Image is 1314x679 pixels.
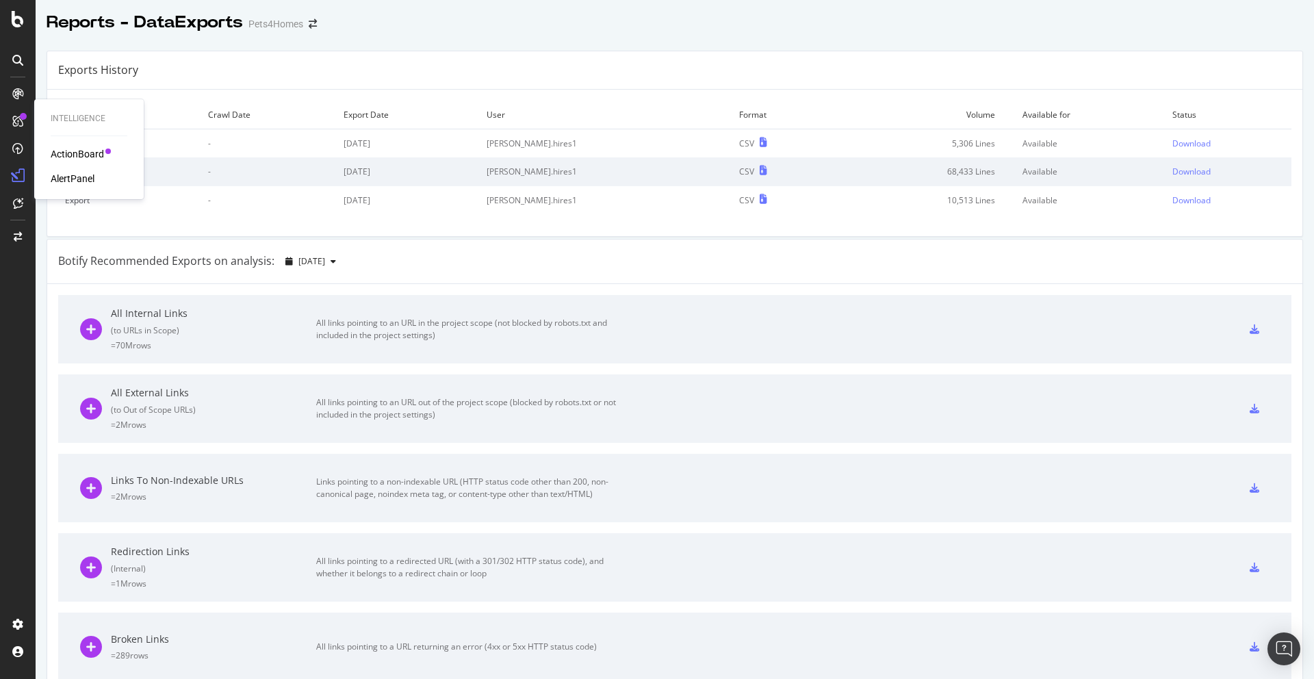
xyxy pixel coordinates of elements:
[480,101,732,129] td: User
[51,147,104,161] a: ActionBoard
[1016,101,1165,129] td: Available for
[1250,563,1259,572] div: csv-export
[201,186,337,214] td: -
[111,491,316,502] div: = 2M rows
[111,578,316,589] div: = 1M rows
[248,17,303,31] div: Pets4Homes
[111,307,316,320] div: All Internal Links
[111,419,316,431] div: = 2M rows
[51,113,127,125] div: Intelligence
[47,11,243,34] div: Reports - DataExports
[1172,138,1211,149] div: Download
[201,129,337,158] td: -
[201,101,337,129] td: Crawl Date
[111,632,316,646] div: Broken Links
[111,563,316,574] div: ( Internal )
[1022,194,1158,206] div: Available
[1250,483,1259,493] div: csv-export
[316,476,624,500] div: Links pointing to a non-indexable URL (HTTP status code other than 200, non-canonical page, noind...
[58,62,138,78] div: Exports History
[739,166,754,177] div: CSV
[1250,642,1259,652] div: csv-export
[1172,194,1211,206] div: Download
[1172,138,1285,149] a: Download
[337,129,480,158] td: [DATE]
[739,194,754,206] div: CSV
[111,650,316,661] div: = 289 rows
[316,317,624,342] div: All links pointing to an URL in the project scope (not blocked by robots.txt and included in the ...
[111,545,316,559] div: Redirection Links
[834,129,1016,158] td: 5,306 Lines
[1267,632,1300,665] div: Open Intercom Messenger
[337,101,480,129] td: Export Date
[1172,166,1285,177] a: Download
[834,186,1016,214] td: 10,513 Lines
[65,194,194,206] div: Export
[480,186,732,214] td: [PERSON_NAME].hires1
[1165,101,1291,129] td: Status
[1022,166,1158,177] div: Available
[1250,324,1259,334] div: csv-export
[298,255,325,267] span: 2025 Oct. 5th
[739,138,754,149] div: CSV
[834,157,1016,185] td: 68,433 Lines
[480,157,732,185] td: [PERSON_NAME].hires1
[316,396,624,421] div: All links pointing to an URL out of the project scope (blocked by robots.txt or not included in t...
[316,641,624,653] div: All links pointing to a URL returning an error (4xx or 5xx HTTP status code)
[1172,166,1211,177] div: Download
[58,253,274,269] div: Botify Recommended Exports on analysis:
[337,157,480,185] td: [DATE]
[834,101,1016,129] td: Volume
[1172,194,1285,206] a: Download
[111,339,316,351] div: = 70M rows
[309,19,317,29] div: arrow-right-arrow-left
[111,386,316,400] div: All External Links
[111,324,316,336] div: ( to URLs in Scope )
[280,251,342,272] button: [DATE]
[111,474,316,487] div: Links To Non-Indexable URLs
[51,172,94,185] a: AlertPanel
[480,129,732,158] td: [PERSON_NAME].hires1
[1022,138,1158,149] div: Available
[111,404,316,415] div: ( to Out of Scope URLs )
[316,555,624,580] div: All links pointing to a redirected URL (with a 301/302 HTTP status code), and whether it belongs ...
[201,157,337,185] td: -
[337,186,480,214] td: [DATE]
[1250,404,1259,413] div: csv-export
[732,101,834,129] td: Format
